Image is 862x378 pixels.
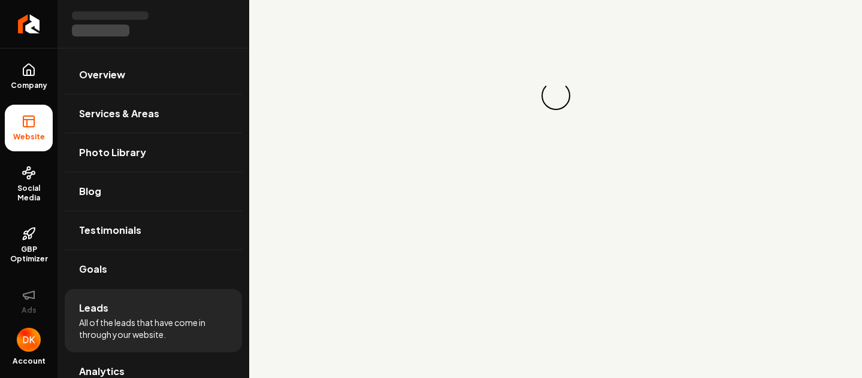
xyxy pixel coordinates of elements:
[79,106,159,121] span: Services & Areas
[79,301,108,315] span: Leads
[65,133,242,172] a: Photo Library
[65,94,242,133] a: Services & Areas
[79,184,101,199] span: Blog
[17,328,41,352] img: Diane Keranen
[540,80,571,112] div: Loading
[5,278,53,325] button: Ads
[65,56,242,94] a: Overview
[79,68,125,82] span: Overview
[5,245,53,264] span: GBP Optimizer
[5,53,53,100] a: Company
[17,328,41,352] button: Open user button
[79,145,146,160] span: Photo Library
[79,316,228,340] span: All of the leads that have come in through your website.
[18,14,40,33] img: Rebolt Logo
[65,250,242,288] a: Goals
[65,211,242,249] a: Testimonials
[5,184,53,203] span: Social Media
[5,156,53,212] a: Social Media
[79,262,107,276] span: Goals
[79,223,141,237] span: Testimonials
[5,217,53,273] a: GBP Optimizer
[17,306,41,315] span: Ads
[65,172,242,211] a: Blog
[8,132,50,142] span: Website
[13,356,46,366] span: Account
[6,81,52,90] span: Company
